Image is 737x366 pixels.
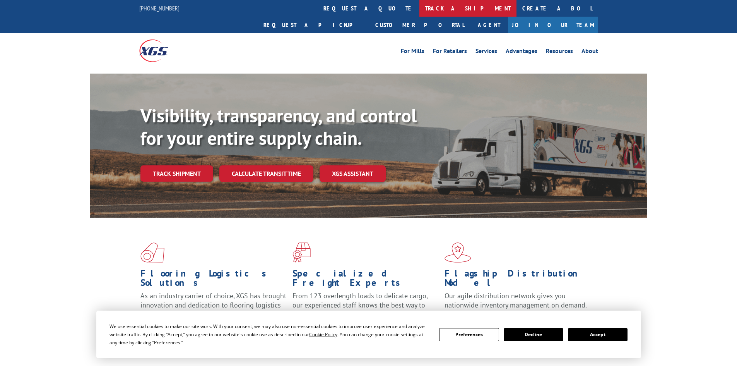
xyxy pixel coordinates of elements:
a: For Mills [401,48,424,57]
span: Cookie Policy [309,331,337,338]
a: Join Our Team [508,17,598,33]
h1: Flagship Distribution Model [445,269,591,291]
button: Decline [504,328,563,341]
a: Agent [470,17,508,33]
a: [PHONE_NUMBER] [139,4,180,12]
h1: Specialized Freight Experts [292,269,439,291]
a: Calculate transit time [219,165,313,182]
span: As an industry carrier of choice, XGS has brought innovation and dedication to flooring logistics... [140,291,286,319]
a: Request a pickup [258,17,369,33]
button: Preferences [439,328,499,341]
span: Preferences [154,339,180,346]
a: About [581,48,598,57]
p: From 123 overlength loads to delicate cargo, our experienced staff knows the best way to move you... [292,291,439,326]
a: Services [475,48,497,57]
img: xgs-icon-focused-on-flooring-red [292,242,311,263]
a: Customer Portal [369,17,470,33]
span: Our agile distribution network gives you nationwide inventory management on demand. [445,291,587,309]
div: We use essential cookies to make our site work. With your consent, we may also use non-essential ... [109,322,430,347]
a: XGS ASSISTANT [320,165,386,182]
img: xgs-icon-total-supply-chain-intelligence-red [140,242,164,263]
a: Track shipment [140,165,213,182]
button: Accept [568,328,628,341]
a: Resources [546,48,573,57]
a: Advantages [506,48,537,57]
a: For Retailers [433,48,467,57]
img: xgs-icon-flagship-distribution-model-red [445,242,471,263]
h1: Flooring Logistics Solutions [140,269,287,291]
div: Cookie Consent Prompt [96,311,641,358]
b: Visibility, transparency, and control for your entire supply chain. [140,103,417,150]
